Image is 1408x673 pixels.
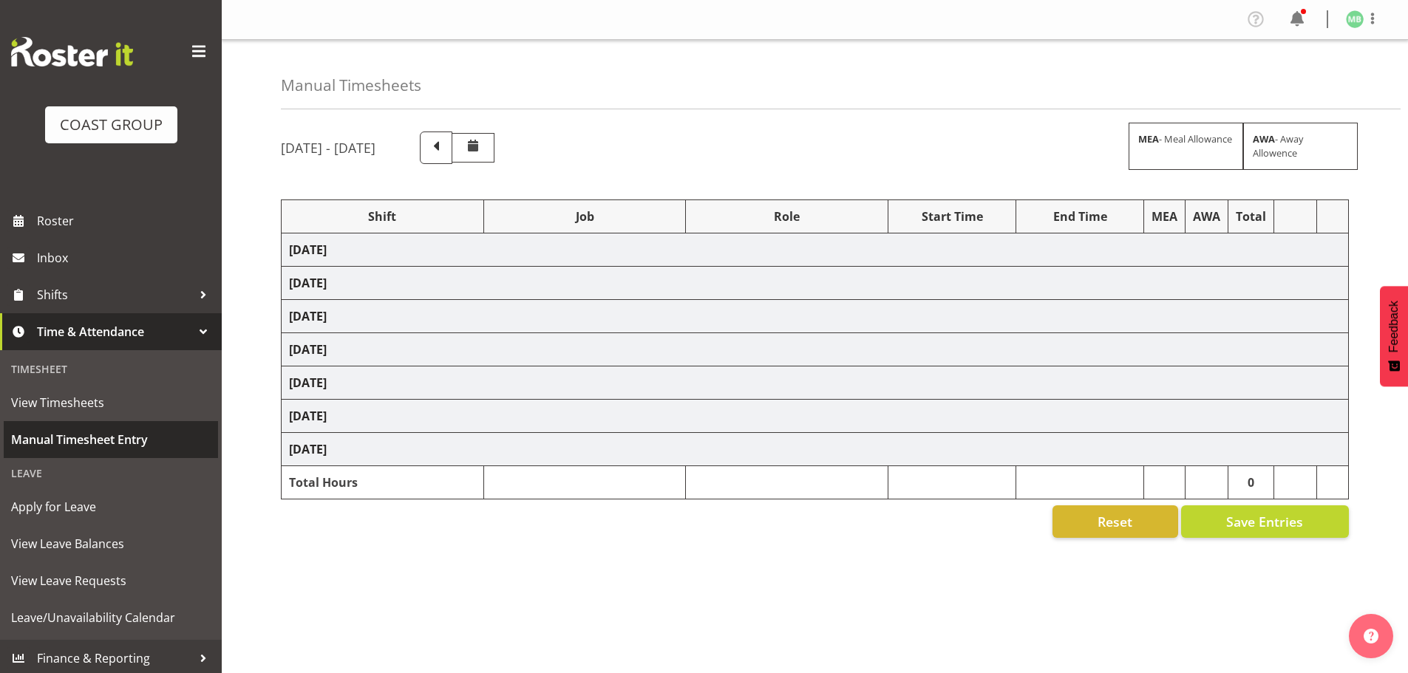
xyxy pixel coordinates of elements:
[1181,505,1349,538] button: Save Entries
[4,562,218,599] a: View Leave Requests
[4,421,218,458] a: Manual Timesheet Entry
[1052,505,1178,538] button: Reset
[11,570,211,592] span: View Leave Requests
[1253,132,1275,146] strong: AWA
[1024,208,1136,225] div: End Time
[1380,286,1408,386] button: Feedback - Show survey
[4,354,218,384] div: Timesheet
[282,400,1349,433] td: [DATE]
[4,458,218,488] div: Leave
[4,384,218,421] a: View Timesheets
[1129,123,1243,170] div: - Meal Allowance
[11,607,211,629] span: Leave/Unavailability Calendar
[11,533,211,555] span: View Leave Balances
[1152,208,1177,225] div: MEA
[4,488,218,525] a: Apply for Leave
[1193,208,1220,225] div: AWA
[1236,208,1266,225] div: Total
[37,210,214,232] span: Roster
[37,247,214,269] span: Inbox
[1243,123,1358,170] div: - Away Allowence
[282,233,1349,267] td: [DATE]
[896,208,1008,225] div: Start Time
[693,208,880,225] div: Role
[1346,10,1364,28] img: mike-bullock1158.jpg
[282,466,484,499] td: Total Hours
[1098,512,1132,531] span: Reset
[11,496,211,518] span: Apply for Leave
[492,208,679,225] div: Job
[4,525,218,562] a: View Leave Balances
[60,114,163,136] div: COAST GROUP
[37,321,192,343] span: Time & Attendance
[282,300,1349,333] td: [DATE]
[1226,512,1303,531] span: Save Entries
[1138,132,1159,146] strong: MEA
[282,366,1349,400] td: [DATE]
[281,77,421,94] h4: Manual Timesheets
[37,284,192,306] span: Shifts
[4,599,218,636] a: Leave/Unavailability Calendar
[289,208,476,225] div: Shift
[1387,301,1401,352] span: Feedback
[11,37,133,66] img: Rosterit website logo
[11,392,211,414] span: View Timesheets
[282,433,1349,466] td: [DATE]
[37,647,192,669] span: Finance & Reporting
[1364,629,1378,643] img: help-xxl-2.png
[282,267,1349,300] td: [DATE]
[282,333,1349,366] td: [DATE]
[281,140,375,156] h5: [DATE] - [DATE]
[1228,466,1274,499] td: 0
[11,428,211,451] span: Manual Timesheet Entry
